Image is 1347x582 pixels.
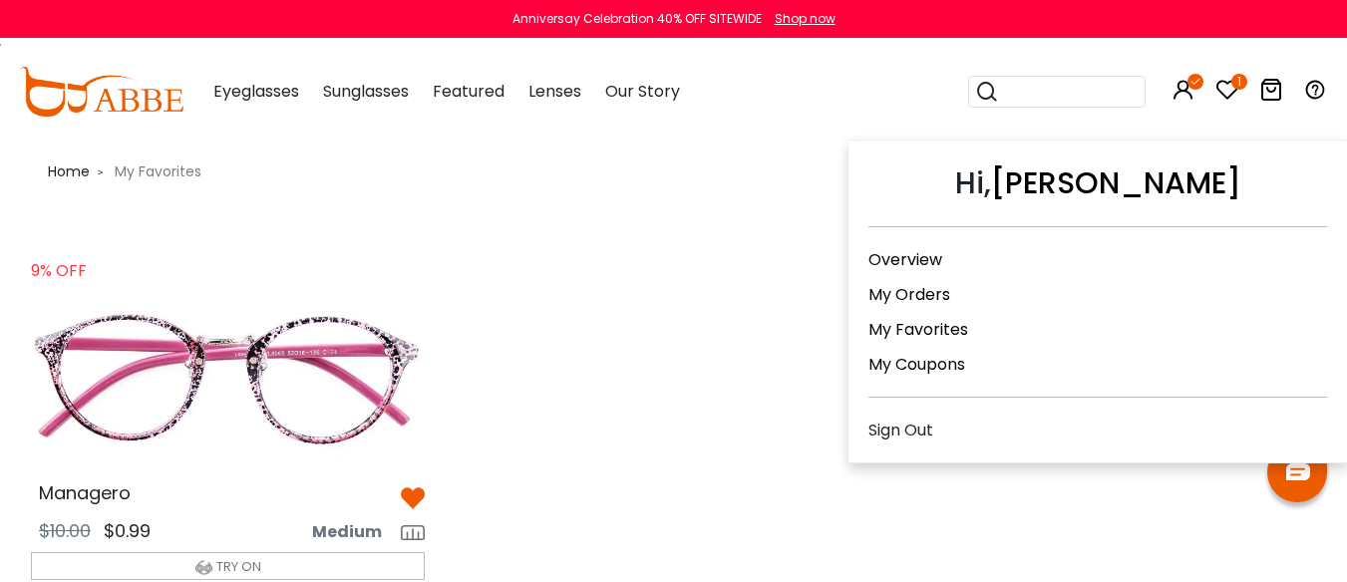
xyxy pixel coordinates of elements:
[528,80,581,103] span: Lenses
[868,283,950,306] a: My Orders
[216,557,261,576] span: TRY ON
[868,318,968,341] a: My Favorites
[401,486,425,510] img: belike_btn.png
[48,159,90,182] a: Home
[775,10,836,28] div: Shop now
[98,165,104,179] i: >
[401,525,425,541] img: size ruler
[31,552,425,580] button: TRY ON
[1286,463,1310,480] img: chat
[868,160,1327,227] div: Hi,
[323,80,409,103] span: Sunglasses
[48,161,90,181] span: Home
[39,518,91,543] span: $10.00
[991,161,1241,204] a: [PERSON_NAME]
[765,10,836,27] a: Shop now
[213,80,299,103] span: Eyeglasses
[1231,74,1247,90] i: 1
[1215,82,1239,105] a: 1
[20,67,183,117] img: abbeglasses.com
[31,247,129,302] div: 9% OFF
[605,80,680,103] span: Our Story
[312,520,398,544] span: Medium
[868,248,942,271] a: Overview
[433,80,505,103] span: Featured
[39,480,131,505] span: Managero
[195,559,212,576] img: tryon
[107,161,209,181] span: My Favorites
[512,10,762,28] div: Anniversay Celebration 40% OFF SITEWIDE
[868,418,1327,442] div: Sign Out
[104,518,151,543] span: $0.99
[868,353,965,376] a: My Coupons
